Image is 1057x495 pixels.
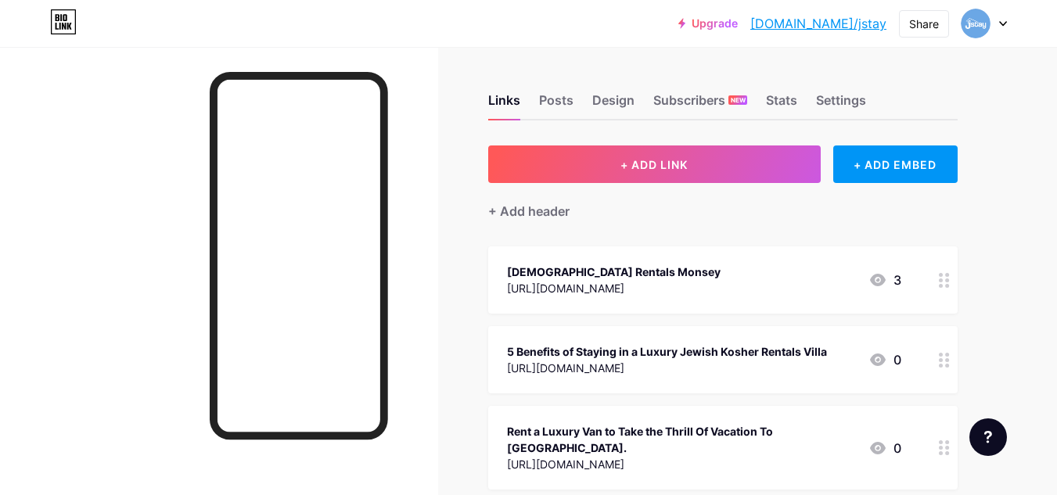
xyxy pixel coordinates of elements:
div: 0 [868,350,901,369]
div: Settings [816,91,866,119]
div: [URL][DOMAIN_NAME] [507,280,721,296]
div: 3 [868,271,901,289]
span: NEW [731,95,746,105]
div: [URL][DOMAIN_NAME] [507,456,856,472]
div: 0 [868,439,901,457]
a: [DOMAIN_NAME]/jstay [750,14,886,33]
div: [DEMOGRAPHIC_DATA] Rentals Monsey [507,264,721,280]
div: Design [592,91,635,119]
div: Share [909,16,939,32]
button: + ADD LINK [488,145,821,183]
div: Stats [766,91,797,119]
div: Rent a Luxury Van to Take the Thrill Of Vacation To [GEOGRAPHIC_DATA]. [507,423,856,456]
img: jstay [961,9,990,38]
a: Upgrade [678,17,738,30]
span: + ADD LINK [620,158,688,171]
div: + Add header [488,202,570,221]
div: 5 Benefits of Staying in a Luxury Jewish Kosher Rentals Villa [507,343,827,360]
div: [URL][DOMAIN_NAME] [507,360,827,376]
div: + ADD EMBED [833,145,958,183]
div: Posts [539,91,573,119]
div: Subscribers [653,91,747,119]
div: Links [488,91,520,119]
